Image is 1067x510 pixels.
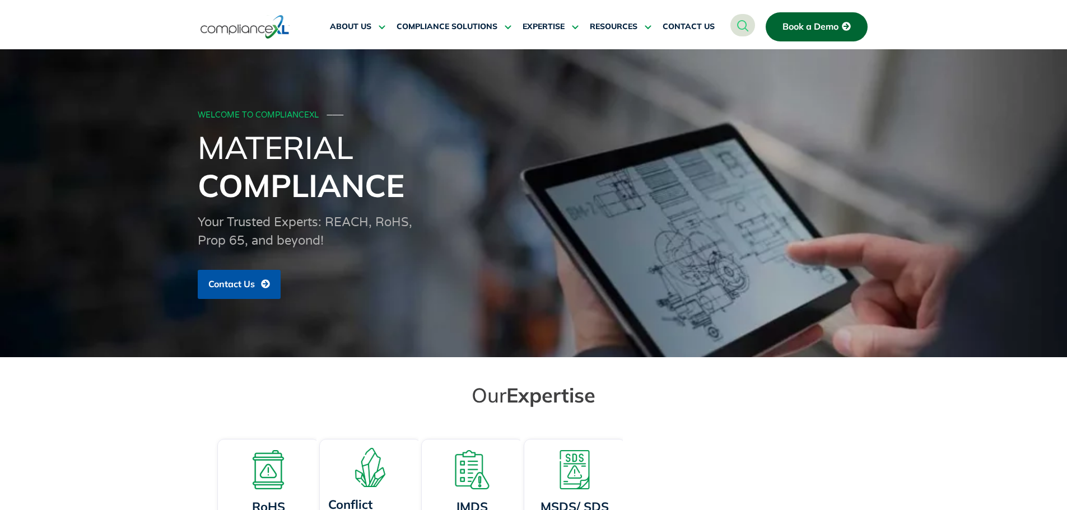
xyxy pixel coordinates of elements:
[351,448,390,487] img: A representation of minerals
[198,270,281,299] a: Contact Us
[198,215,412,248] span: Your Trusted Experts: REACH, RoHS, Prop 65, and beyond!
[782,22,838,32] span: Book a Demo
[397,13,511,40] a: COMPLIANCE SOLUTIONS
[198,111,866,120] div: WELCOME TO COMPLIANCEXL
[523,13,579,40] a: EXPERTISE
[330,22,371,32] span: ABOUT US
[220,382,847,408] h2: Our
[330,13,385,40] a: ABOUT US
[663,13,715,40] a: CONTACT US
[327,110,344,120] span: ───
[590,22,637,32] span: RESOURCES
[198,128,870,204] h1: Material
[590,13,651,40] a: RESOURCES
[208,279,255,289] span: Contact Us
[555,450,594,489] img: A warning board with SDS displaying
[198,166,404,205] span: Compliance
[397,22,497,32] span: COMPLIANCE SOLUTIONS
[730,14,755,36] a: navsearch-button
[766,12,868,41] a: Book a Demo
[523,22,565,32] span: EXPERTISE
[453,450,492,489] img: A list board with a warning
[249,450,288,489] img: A board with a warning sign
[506,382,595,408] span: Expertise
[663,22,715,32] span: CONTACT US
[201,14,290,40] img: logo-one.svg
